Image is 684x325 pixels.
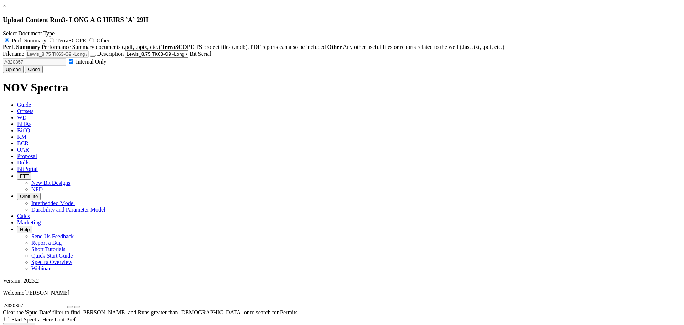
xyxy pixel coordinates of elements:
[20,227,30,232] span: Help
[17,153,37,159] span: Proposal
[17,166,38,172] span: BitPortal
[3,290,681,296] p: Welcome
[17,127,30,133] span: BitIQ
[31,265,51,271] a: Webinar
[3,3,6,9] a: ×
[12,37,46,44] span: Perf. Summary
[97,51,124,57] span: Description
[17,219,41,225] span: Marketing
[17,213,30,219] span: Calcs
[31,259,72,265] a: Spectra Overview
[20,173,28,179] span: FTT
[3,16,48,24] span: Upload Content
[17,147,29,153] span: OAR
[62,16,65,24] span: 3
[3,278,681,284] div: Version: 2025.2
[31,246,66,252] a: Short Tutorials
[17,121,31,127] span: BHAs
[161,44,194,50] strong: TerraSCOPE
[17,115,27,121] span: WD
[3,30,55,36] span: Select Document Type
[31,186,43,192] a: NPD
[190,51,211,57] span: Bit Serial
[31,180,70,186] a: New Bit Designs
[50,16,68,24] span: Run -
[17,140,28,146] span: BCR
[69,16,149,24] span: LONG A G HEIRS `A` 29H
[31,200,75,206] a: Interbedded Model
[31,253,73,259] a: Quick Start Guide
[3,81,681,94] h1: NOV Spectra
[76,59,107,65] span: Internal Only
[17,159,30,166] span: Dulls
[17,108,33,114] span: Offsets
[5,38,9,42] input: Perf. Summary
[97,37,109,44] span: Other
[31,233,74,239] a: Send Us Feedback
[31,240,62,246] a: Report a Bug
[42,44,160,50] span: Performance Summary documents (.pdf, .pptx, etc.)
[3,66,24,73] button: Upload
[3,44,40,50] strong: Perf. Summary
[89,38,94,42] input: Other
[25,66,43,73] button: Close
[31,207,105,213] a: Durability and Parameter Model
[3,309,299,315] span: Clear the 'Spud Date' filter to find [PERSON_NAME] and Runs greater than [DEMOGRAPHIC_DATA] or to...
[17,102,31,108] span: Guide
[55,316,76,323] span: Unit Pref
[24,290,69,296] span: [PERSON_NAME]
[57,37,86,44] span: TerraSCOPE
[17,134,26,140] span: KM
[11,316,53,323] span: Start Spectra Here
[327,44,342,50] strong: Other
[196,44,326,50] span: TS project files (.mdb). PDF reports can also be included
[343,44,504,50] span: Any other useful files or reports related to the well (.las, .txt, .pdf, etc.)
[20,194,38,199] span: OrbitLite
[50,38,54,42] input: TerraSCOPE
[3,302,66,309] input: Search
[3,51,24,57] span: Filename
[69,59,73,64] input: Internal Only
